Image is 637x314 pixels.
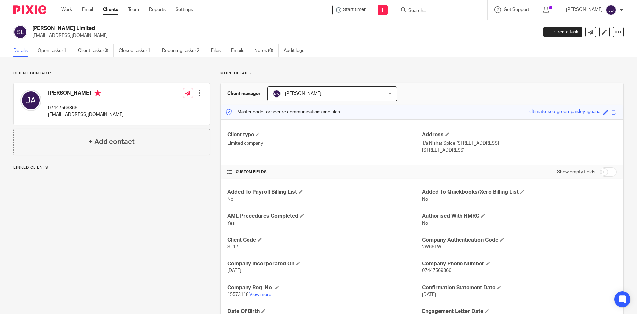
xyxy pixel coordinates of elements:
h4: CUSTOM FIELDS [227,169,422,175]
h4: [PERSON_NAME] [48,90,124,98]
a: Create task [543,27,582,37]
h4: Client type [227,131,422,138]
p: [STREET_ADDRESS] [422,147,617,154]
img: Pixie [13,5,46,14]
p: 07447569366 [48,105,124,111]
span: 15573118 [227,292,248,297]
a: Audit logs [284,44,309,57]
a: Reports [149,6,166,13]
a: Details [13,44,33,57]
a: View more [249,292,271,297]
a: Notes (0) [254,44,279,57]
span: No [227,197,233,202]
span: [DATE] [422,292,436,297]
h4: Confirmation Statement Date [422,284,617,291]
a: Client tasks (0) [78,44,114,57]
a: Closed tasks (1) [119,44,157,57]
p: Client contacts [13,71,210,76]
h4: Company Incorporated On [227,261,422,267]
p: [PERSON_NAME] [566,6,602,13]
img: svg%3E [606,5,616,15]
a: Clients [103,6,118,13]
div: ultimate-sea-green-paisley-iguana [529,108,600,116]
a: Email [82,6,93,13]
span: No [422,221,428,226]
img: svg%3E [20,90,41,111]
h4: + Add contact [88,137,135,147]
a: Recurring tasks (2) [162,44,206,57]
a: Work [61,6,72,13]
p: Master code for secure communications and files [226,109,340,115]
h4: Added To Quickbooks/Xero Billing List [422,189,617,196]
p: T/a Nishat Spice [STREET_ADDRESS] [422,140,617,147]
p: Linked clients [13,165,210,170]
p: [EMAIL_ADDRESS][DOMAIN_NAME] [48,111,124,118]
h4: AML Procedures Completed [227,213,422,220]
i: Primary [94,90,101,96]
p: Limited company [227,140,422,147]
h4: Company Phone Number [422,261,617,267]
span: 2W66TW [422,245,441,249]
img: svg%3E [273,90,281,98]
span: 07447569366 [422,268,451,273]
a: Team [128,6,139,13]
span: S117 [227,245,238,249]
div: Safiya Tandoori Limited [332,5,369,15]
a: Emails [231,44,249,57]
h4: Authorised With HMRC [422,213,617,220]
h2: [PERSON_NAME] Limited [32,25,433,32]
a: Files [211,44,226,57]
p: [EMAIL_ADDRESS][DOMAIN_NAME] [32,32,533,39]
span: No [422,197,428,202]
label: Show empty fields [557,169,595,175]
span: Start timer [343,6,366,13]
h4: Company Authentication Code [422,237,617,244]
img: svg%3E [13,25,27,39]
h4: Company Reg. No. [227,284,422,291]
h4: Added To Payroll Billing List [227,189,422,196]
h4: Client Code [227,237,422,244]
h3: Client manager [227,90,261,97]
a: Open tasks (1) [38,44,73,57]
span: Yes [227,221,235,226]
span: [DATE] [227,268,241,273]
span: Get Support [504,7,529,12]
input: Search [408,8,467,14]
span: [PERSON_NAME] [285,91,321,96]
p: More details [220,71,624,76]
a: Settings [176,6,193,13]
h4: Address [422,131,617,138]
